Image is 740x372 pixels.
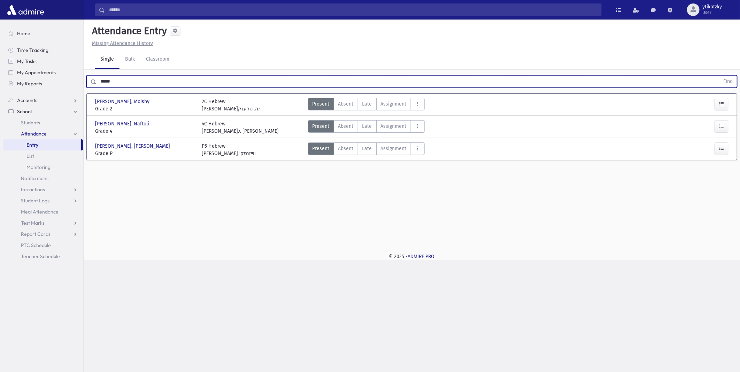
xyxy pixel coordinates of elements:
span: Late [362,100,372,108]
span: Infractions [21,186,45,193]
div: P5 Hebrew [PERSON_NAME] ווייזנסקי [202,142,256,157]
span: User [702,10,722,15]
span: List [26,153,34,159]
a: Teacher Schedule [3,251,83,262]
span: Monitoring [26,164,51,170]
div: AttTypes [308,98,425,113]
span: ytikotzky [702,4,722,10]
a: School [3,106,83,117]
a: Monitoring [3,162,83,173]
div: © 2025 - [95,253,729,260]
img: AdmirePro [6,3,46,17]
span: Assignment [381,100,407,108]
span: Entry [26,142,38,148]
span: Home [17,30,30,37]
span: [PERSON_NAME], [PERSON_NAME] [95,142,171,150]
span: Assignment [381,145,407,152]
h5: Attendance Entry [89,25,167,37]
span: Grade 4 [95,127,195,135]
a: Test Marks [3,217,83,228]
a: Notifications [3,173,83,184]
span: Present [313,100,330,108]
a: My Reports [3,78,83,89]
div: AttTypes [308,142,425,157]
span: Student Logs [21,197,49,204]
a: Classroom [140,50,175,69]
span: Late [362,123,372,130]
span: Meal Attendance [21,209,59,215]
span: Grade 2 [95,105,195,113]
a: Accounts [3,95,83,106]
a: Bulk [120,50,140,69]
span: Absent [338,123,354,130]
a: Student Logs [3,195,83,206]
a: Entry [3,139,81,150]
a: Attendance [3,128,83,139]
span: Time Tracking [17,47,48,53]
a: Time Tracking [3,45,83,56]
div: 2C Hebrew [PERSON_NAME]י.ה. טרענק [202,98,260,113]
div: 4C Hebrew [PERSON_NAME].י. [PERSON_NAME] [202,120,279,135]
span: PTC Schedule [21,242,51,248]
span: Teacher Schedule [21,253,60,259]
a: Home [3,28,83,39]
a: Students [3,117,83,128]
span: Notifications [21,175,48,181]
div: AttTypes [308,120,425,135]
span: Attendance [21,131,47,137]
a: List [3,150,83,162]
span: [PERSON_NAME], Naftoli [95,120,151,127]
span: Test Marks [21,220,45,226]
span: Grade P [95,150,195,157]
a: My Tasks [3,56,83,67]
a: My Appointments [3,67,83,78]
a: ADMIRE PRO [408,254,435,259]
a: Single [95,50,120,69]
u: Missing Attendance History [92,40,153,46]
span: My Appointments [17,69,56,76]
span: Absent [338,145,354,152]
input: Search [105,3,601,16]
span: Report Cards [21,231,51,237]
span: Accounts [17,97,37,103]
span: My Reports [17,80,42,87]
span: [PERSON_NAME], Moishy [95,98,151,105]
a: Meal Attendance [3,206,83,217]
span: Late [362,145,372,152]
span: Present [313,123,330,130]
span: School [17,108,32,115]
a: Missing Attendance History [89,40,153,46]
button: Find [719,76,737,87]
a: PTC Schedule [3,240,83,251]
span: Absent [338,100,354,108]
span: Present [313,145,330,152]
span: Students [21,119,40,126]
span: My Tasks [17,58,37,64]
a: Infractions [3,184,83,195]
span: Assignment [381,123,407,130]
a: Report Cards [3,228,83,240]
